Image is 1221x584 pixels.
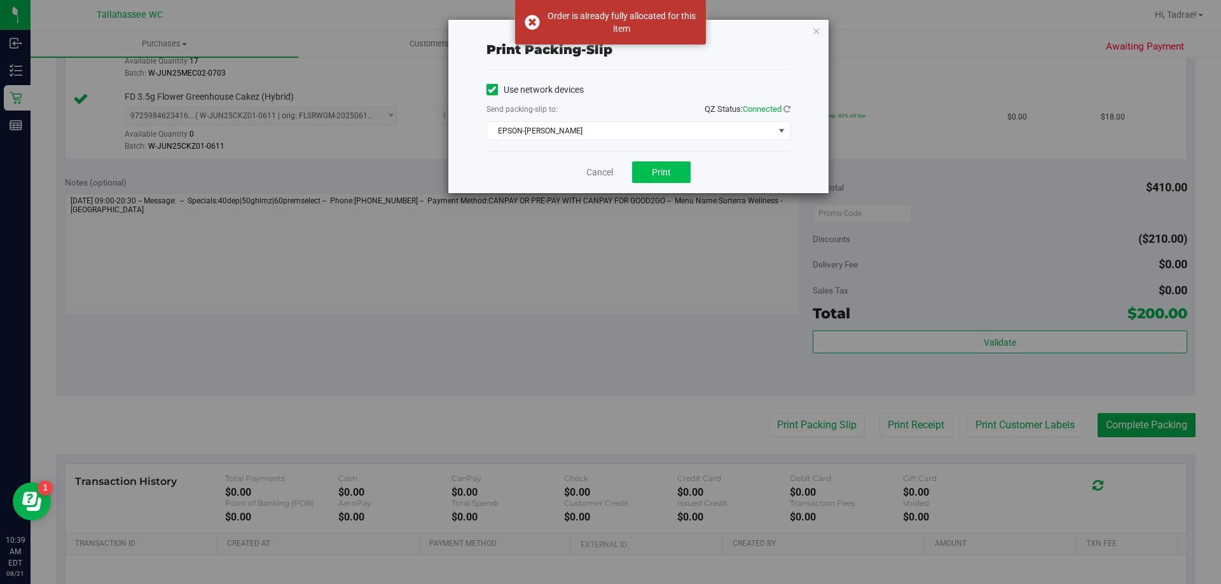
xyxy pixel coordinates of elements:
[652,167,671,177] span: Print
[13,482,51,520] iframe: Resource center
[773,122,789,140] span: select
[632,161,691,183] button: Print
[705,104,790,114] span: QZ Status:
[586,166,613,179] a: Cancel
[486,83,584,97] label: Use network devices
[547,10,696,35] div: Order is already fully allocated for this item
[486,42,612,57] span: Print packing-slip
[743,104,782,114] span: Connected
[486,104,558,115] label: Send packing-slip to:
[38,480,53,496] iframe: Resource center unread badge
[487,122,774,140] span: EPSON-[PERSON_NAME]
